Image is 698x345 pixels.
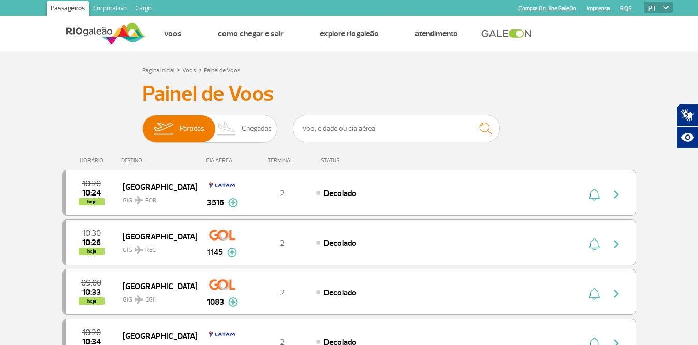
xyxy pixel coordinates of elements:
span: [GEOGRAPHIC_DATA] [123,230,189,243]
img: destiny_airplane.svg [135,246,143,254]
span: [GEOGRAPHIC_DATA] [123,329,189,342]
img: sino-painel-voo.svg [589,188,600,201]
span: 2 [280,288,285,298]
span: 2025-08-28 10:33:00 [82,289,101,296]
span: 2025-08-28 09:00:00 [81,279,101,287]
span: Decolado [324,288,357,298]
span: [GEOGRAPHIC_DATA] [123,180,189,193]
input: Voo, cidade ou cia aérea [293,115,500,142]
img: seta-direita-painel-voo.svg [610,188,622,201]
span: GIG [123,240,189,255]
h3: Painel de Voos [142,81,556,107]
span: [GEOGRAPHIC_DATA] [123,279,189,293]
img: sino-painel-voo.svg [589,288,600,300]
a: Como chegar e sair [218,28,284,39]
img: destiny_airplane.svg [135,295,143,304]
div: STATUS [316,157,400,164]
img: mais-info-painel-voo.svg [227,248,237,257]
div: CIA AÉREA [197,157,248,164]
span: 2 [280,188,285,199]
img: destiny_airplane.svg [135,196,143,204]
img: seta-direita-painel-voo.svg [610,238,622,250]
a: Explore RIOgaleão [320,28,379,39]
span: hoje [79,297,105,305]
span: Decolado [324,238,357,248]
span: hoje [79,248,105,255]
div: HORÁRIO [65,157,122,164]
span: FOR [145,196,156,205]
a: Cargo [131,1,156,18]
span: 2 [280,238,285,248]
a: Voos [164,28,182,39]
span: Partidas [180,115,204,142]
span: 2025-08-28 10:26:00 [82,239,101,246]
span: 3516 [207,197,224,209]
img: seta-direita-painel-voo.svg [610,288,622,300]
div: Plugin de acessibilidade da Hand Talk. [676,103,698,149]
span: 2025-08-28 10:20:00 [82,180,101,187]
a: Página Inicial [142,67,174,74]
span: 2025-08-28 10:24:03 [82,189,101,197]
img: mais-info-painel-voo.svg [228,198,238,207]
span: CGH [145,295,157,305]
span: Decolado [324,188,357,199]
a: Imprensa [587,5,610,12]
span: Chegadas [242,115,272,142]
a: Voos [182,67,196,74]
a: RQS [620,5,632,12]
button: Abrir recursos assistivos. [676,126,698,149]
span: 1145 [207,246,223,259]
img: slider-desembarque [212,115,242,142]
a: Painel de Voos [204,67,241,74]
a: Passageiros [47,1,89,18]
span: 2025-08-28 10:30:00 [82,230,101,237]
a: > [176,64,180,76]
span: GIG [123,190,189,205]
a: Corporativo [89,1,131,18]
button: Abrir tradutor de língua de sinais. [676,103,698,126]
a: > [198,64,202,76]
span: GIG [123,290,189,305]
span: 2025-08-28 10:20:00 [82,329,101,336]
a: Atendimento [415,28,458,39]
span: 1083 [207,296,224,308]
img: mais-info-painel-voo.svg [228,297,238,307]
img: slider-embarque [147,115,180,142]
span: hoje [79,198,105,205]
div: DESTINO [121,157,197,164]
div: TERMINAL [248,157,316,164]
a: Compra On-line GaleOn [518,5,576,12]
img: sino-painel-voo.svg [589,238,600,250]
span: REC [145,246,156,255]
